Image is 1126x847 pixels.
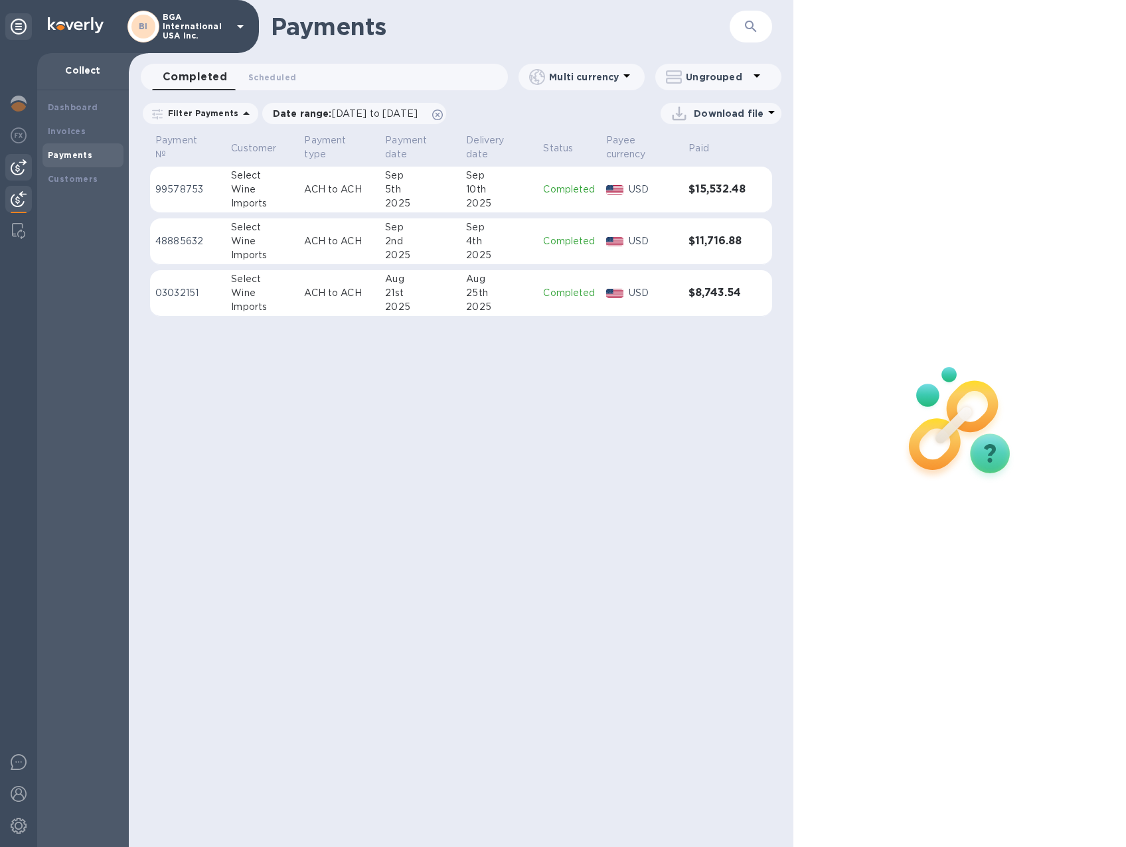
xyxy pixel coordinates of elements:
p: Paid [688,141,709,155]
span: Delivery date [466,133,532,161]
p: Filter Payments [163,108,238,119]
span: Completed [163,68,227,86]
b: BI [139,21,148,31]
div: Imports [231,196,293,210]
b: Invoices [48,126,86,136]
p: Completed [543,234,595,248]
span: [DATE] to [DATE] [332,108,418,119]
div: 10th [466,183,532,196]
div: 2025 [466,196,532,210]
span: Customer [231,141,293,155]
div: Sep [385,169,455,183]
div: Imports [231,300,293,314]
div: Date range:[DATE] to [DATE] [262,103,446,124]
b: Customers [48,174,98,184]
span: Payment type [304,133,374,161]
div: Wine [231,183,293,196]
p: Date range : [273,107,424,120]
div: 2nd [385,234,455,248]
p: ACH to ACH [304,286,374,300]
span: Payment № [155,133,220,161]
p: 03032151 [155,286,220,300]
div: 2025 [466,248,532,262]
img: Foreign exchange [11,127,27,143]
p: Payment № [155,133,203,161]
p: Ungrouped [686,70,749,84]
p: 99578753 [155,183,220,196]
p: Customer [231,141,276,155]
div: 2025 [466,300,532,314]
span: Payment date [385,133,455,161]
div: 21st [385,286,455,300]
p: Completed [543,183,595,196]
span: Status [543,141,590,155]
div: Sep [466,169,532,183]
div: Wine [231,286,293,300]
div: Select [231,169,293,183]
p: Collect [48,64,118,77]
img: USD [606,185,624,194]
div: 2025 [385,300,455,314]
p: USD [629,234,678,248]
img: USD [606,289,624,298]
p: Multi currency [549,70,619,84]
p: Payment type [304,133,357,161]
p: Status [543,141,573,155]
p: Payment date [385,133,438,161]
p: USD [629,286,678,300]
div: Select [231,220,293,234]
div: Unpin categories [5,13,32,40]
div: Sep [466,220,532,234]
b: Dashboard [48,102,98,112]
span: Paid [688,141,726,155]
div: Sep [385,220,455,234]
img: Logo [48,17,104,33]
p: Delivery date [466,133,515,161]
p: USD [629,183,678,196]
div: Aug [466,272,532,286]
div: 2025 [385,248,455,262]
p: ACH to ACH [304,234,374,248]
span: Payee currency [606,133,679,161]
div: 5th [385,183,455,196]
div: Select [231,272,293,286]
p: ACH to ACH [304,183,374,196]
p: Completed [543,286,595,300]
span: Scheduled [248,70,296,84]
div: 4th [466,234,532,248]
div: Imports [231,248,293,262]
div: Aug [385,272,455,286]
h3: $11,716.88 [688,235,746,248]
div: 2025 [385,196,455,210]
h1: Payments [271,13,730,40]
p: Download file [694,107,764,120]
p: BGA International USA Inc. [163,13,229,40]
div: 25th [466,286,532,300]
p: Payee currency [606,133,661,161]
b: Payments [48,150,92,160]
div: Wine [231,234,293,248]
img: USD [606,237,624,246]
p: 48885632 [155,234,220,248]
h3: $15,532.48 [688,183,746,196]
h3: $8,743.54 [688,287,746,299]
